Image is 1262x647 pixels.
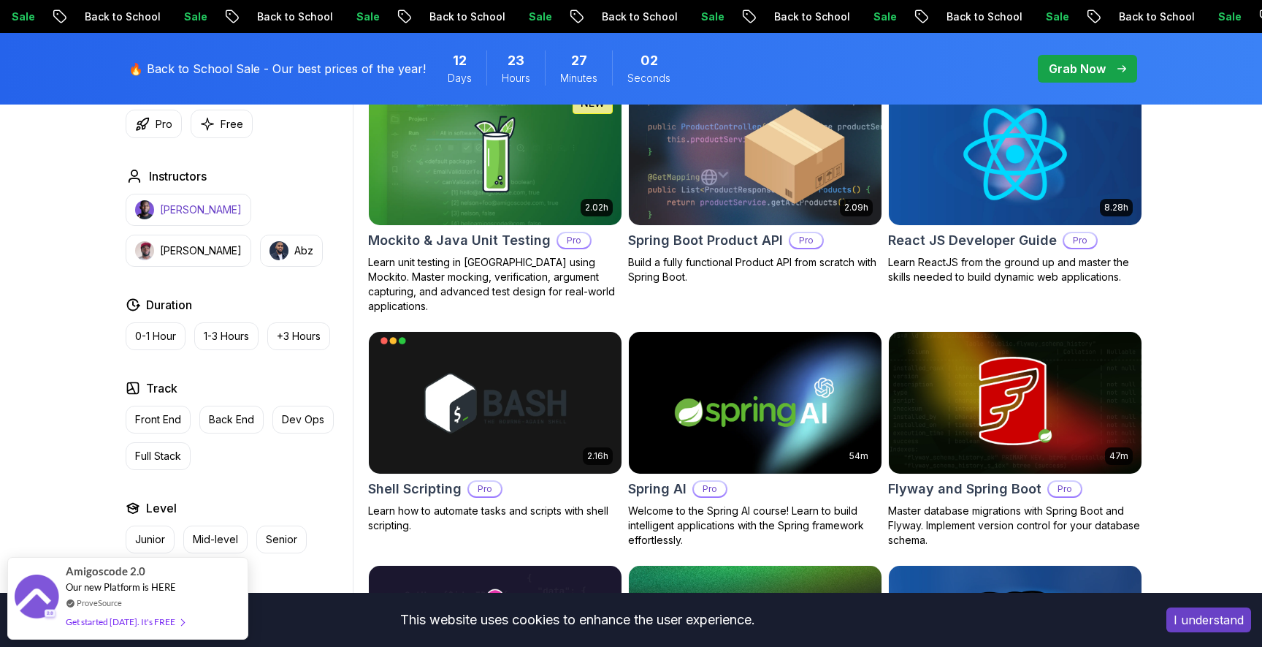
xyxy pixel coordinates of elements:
[160,243,242,258] p: [PERSON_NAME]
[15,575,58,622] img: provesource social proof notification image
[86,10,186,24] p: Back to School
[628,331,882,548] a: Spring AI card54mSpring AIProWelcome to the Spring AI course! Learn to build intelligent applicat...
[790,233,822,248] p: Pro
[888,479,1041,499] h2: Flyway and Spring Boot
[368,331,622,533] a: Shell Scripting card2.16hShell ScriptingProLearn how to automate tasks and scripts with shell scr...
[13,10,60,24] p: Sale
[368,83,622,314] a: Mockito & Java Unit Testing card2.02hNEWMockito & Java Unit TestingProLearn unit testing in [GEOG...
[358,10,405,24] p: Sale
[221,117,243,132] p: Free
[469,482,501,496] p: Pro
[629,83,882,225] img: Spring Boot Product API card
[888,83,1142,284] a: React JS Developer Guide card8.28hReact JS Developer GuideProLearn ReactJS from the ground up and...
[640,50,658,71] span: 2 Seconds
[703,10,749,24] p: Sale
[199,406,264,434] button: Back End
[269,241,288,260] img: instructor img
[66,581,176,593] span: Our new Platform is HERE
[135,200,154,219] img: instructor img
[628,479,687,499] h2: Spring AI
[160,203,242,217] p: [PERSON_NAME]
[11,604,1144,636] div: This website uses cookies to enhance the user experience.
[126,235,251,267] button: instructor img[PERSON_NAME]
[368,479,462,499] h2: Shell Scripting
[146,296,192,314] h2: Duration
[368,230,551,251] h2: Mockito & Java Unit Testing
[368,504,622,533] p: Learn how to automate tasks and scripts with shell scripting.
[1064,233,1096,248] p: Pro
[282,412,324,427] p: Dev Ops
[126,526,175,553] button: Junior
[149,167,207,185] h2: Instructors
[126,442,191,470] button: Full Stack
[1047,10,1094,24] p: Sale
[368,255,622,314] p: Learn unit testing in [GEOGRAPHIC_DATA] using Mockito. Master mocking, verification, argument cap...
[126,322,186,350] button: 0-1 Hour
[889,83,1141,225] img: React JS Developer Guide card
[889,332,1141,474] img: Flyway and Spring Boot card
[888,255,1142,284] p: Learn ReactJS from the ground up and master the skills needed to build dynamic web applications.
[135,412,181,427] p: Front End
[266,532,297,547] p: Senior
[1104,202,1128,213] p: 8.28h
[260,235,323,267] button: instructor imgAbz
[267,322,330,350] button: +3 Hours
[560,71,597,86] span: Minutes
[948,10,1047,24] p: Back to School
[66,563,145,580] span: Amigoscode 2.0
[209,412,254,427] p: Back End
[1049,482,1081,496] p: Pro
[558,233,590,248] p: Pro
[530,10,577,24] p: Sale
[888,230,1057,251] h2: React JS Developer Guide
[369,83,622,225] img: Mockito & Java Unit Testing card
[431,10,530,24] p: Back to School
[888,504,1142,548] p: Master database migrations with Spring Boot and Flyway. Implement version control for your databa...
[77,597,122,609] a: ProveSource
[1049,60,1106,77] p: Grab Now
[191,110,253,138] button: Free
[135,329,176,344] p: 0-1 Hour
[629,332,882,474] img: Spring AI card
[194,322,259,350] button: 1-3 Hours
[156,117,172,132] p: Pro
[1120,10,1220,24] p: Back to School
[126,110,182,138] button: Pro
[571,50,587,71] span: 27 Minutes
[844,202,868,213] p: 2.09h
[776,10,875,24] p: Back to School
[508,50,524,71] span: 23 Hours
[628,230,783,251] h2: Spring Boot Product API
[135,532,165,547] p: Junior
[193,532,238,547] p: Mid-level
[277,329,321,344] p: +3 Hours
[1109,450,1128,462] p: 47m
[627,71,670,86] span: Seconds
[272,406,334,434] button: Dev Ops
[369,332,622,474] img: Shell Scripting card
[126,406,191,434] button: Front End
[603,10,703,24] p: Back to School
[888,331,1142,548] a: Flyway and Spring Boot card47mFlyway and Spring BootProMaster database migrations with Spring Boo...
[875,10,922,24] p: Sale
[587,450,608,462] p: 2.16h
[129,60,426,77] p: 🔥 Back to School Sale - Our best prices of the year!
[628,504,882,548] p: Welcome to the Spring AI course! Learn to build intelligent applications with the Spring framewor...
[256,526,307,553] button: Senior
[1166,608,1251,632] button: Accept cookies
[183,526,248,553] button: Mid-level
[135,241,154,260] img: instructor img
[585,202,608,213] p: 2.02h
[294,243,313,258] p: Abz
[126,194,251,226] button: instructor img[PERSON_NAME]
[146,499,177,517] h2: Level
[186,10,232,24] p: Sale
[66,613,184,630] div: Get started [DATE]. It's FREE
[628,83,882,284] a: Spring Boot Product API card2.09hSpring Boot Product APIProBuild a fully functional Product API f...
[135,449,181,464] p: Full Stack
[628,255,882,284] p: Build a fully functional Product API from scratch with Spring Boot.
[448,71,472,86] span: Days
[502,71,530,86] span: Hours
[146,379,177,397] h2: Track
[204,329,249,344] p: 1-3 Hours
